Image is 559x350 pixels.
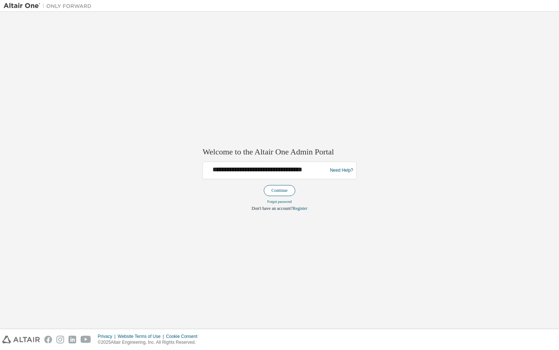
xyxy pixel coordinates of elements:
img: instagram.svg [56,336,64,343]
img: youtube.svg [81,336,91,343]
img: altair_logo.svg [2,336,40,343]
div: Privacy [98,333,118,339]
h2: Welcome to the Altair One Admin Portal [203,147,356,157]
img: facebook.svg [44,336,52,343]
a: Register [293,206,307,211]
div: Website Terms of Use [118,333,166,339]
p: © 2025 Altair Engineering, Inc. All Rights Reserved. [98,339,202,346]
button: Continue [264,185,295,196]
img: Altair One [4,2,95,10]
div: Cookie Consent [166,333,201,339]
a: Forgot password [267,200,292,204]
img: linkedin.svg [69,336,76,343]
span: Don't have an account? [252,206,293,211]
